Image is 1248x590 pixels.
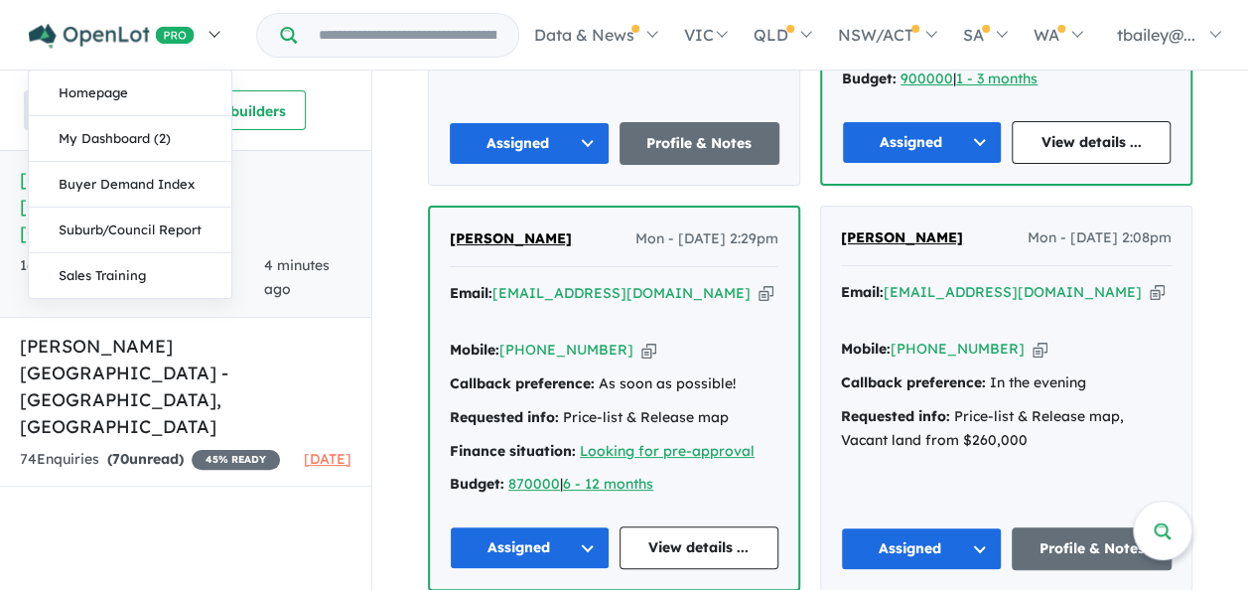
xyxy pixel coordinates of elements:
[563,475,653,493] a: 6 - 12 months
[301,14,514,57] input: Try estate name, suburb, builder or developer
[635,227,778,251] span: Mon - [DATE] 2:29pm
[20,448,280,472] div: 74 Enquir ies
[450,475,504,493] strong: Budget:
[842,70,897,87] strong: Budget:
[1028,226,1172,250] span: Mon - [DATE] 2:08pm
[20,254,263,302] div: 163 Enquir ies
[29,116,231,162] a: My Dashboard (2)
[580,442,755,460] a: Looking for pre-approval
[450,374,595,392] strong: Callback preference:
[841,373,986,391] strong: Callback preference:
[107,450,184,468] strong: ( unread)
[450,442,576,460] strong: Finance situation:
[449,122,610,165] button: Assigned
[450,229,572,247] span: [PERSON_NAME]
[450,284,492,302] strong: Email:
[20,166,351,246] h5: [GEOGRAPHIC_DATA] - [GEOGRAPHIC_DATA] , [GEOGRAPHIC_DATA]
[263,256,329,298] span: 4 minutes ago
[759,283,773,304] button: Copy
[1012,527,1173,570] a: Profile & Notes
[884,283,1142,301] a: [EMAIL_ADDRESS][DOMAIN_NAME]
[841,405,1172,453] div: Price-list & Release map, Vacant land from $260,000
[492,284,751,302] a: [EMAIL_ADDRESS][DOMAIN_NAME]
[29,162,231,208] a: Buyer Demand Index
[29,24,195,49] img: Openlot PRO Logo White
[891,340,1025,358] a: [PHONE_NUMBER]
[508,475,560,493] a: 870000
[956,70,1038,87] a: 1 - 3 months
[304,450,351,468] span: [DATE]
[29,71,231,116] a: Homepage
[842,121,1002,164] button: Assigned
[641,340,656,361] button: Copy
[901,70,953,87] a: 900000
[450,526,610,569] button: Assigned
[1033,339,1047,360] button: Copy
[29,208,231,253] a: Suburb/Council Report
[841,371,1172,395] div: In the evening
[450,406,778,430] div: Price-list & Release map
[450,372,778,396] div: As soon as possible!
[450,408,559,426] strong: Requested info:
[1012,121,1172,164] a: View details ...
[20,333,351,440] h5: [PERSON_NAME][GEOGRAPHIC_DATA] - [GEOGRAPHIC_DATA] , [GEOGRAPHIC_DATA]
[841,283,884,301] strong: Email:
[112,450,129,468] span: 70
[841,340,891,358] strong: Mobile:
[841,228,963,246] span: [PERSON_NAME]
[620,122,780,165] a: Profile & Notes
[1117,25,1195,45] span: tbailey@...
[842,68,1171,91] div: |
[841,527,1002,570] button: Assigned
[450,473,778,497] div: |
[1150,282,1165,303] button: Copy
[620,526,779,569] a: View details ...
[450,227,572,251] a: [PERSON_NAME]
[29,253,231,298] a: Sales Training
[841,407,950,425] strong: Requested info:
[450,341,499,359] strong: Mobile:
[192,450,280,470] span: 45 % READY
[841,226,963,250] a: [PERSON_NAME]
[499,341,633,359] a: [PHONE_NUMBER]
